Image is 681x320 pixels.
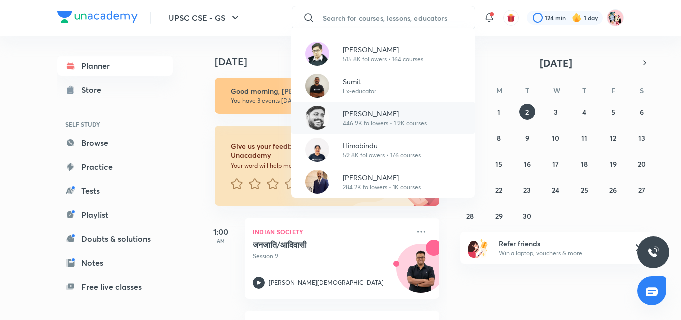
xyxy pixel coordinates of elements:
[305,170,329,194] img: Avatar
[343,119,427,128] p: 446.9K followers • 1.9K courses
[291,70,475,102] a: AvatarSumitEx-educator
[343,172,421,183] p: [PERSON_NAME]
[343,87,376,96] p: Ex-educator
[291,166,475,198] a: Avatar[PERSON_NAME]284.2K followers • 1K courses
[343,151,421,160] p: 59.8K followers • 176 courses
[291,102,475,134] a: Avatar[PERSON_NAME]446.9K followers • 1.9K courses
[343,183,421,192] p: 284.2K followers • 1K courses
[647,246,659,258] img: ttu
[343,140,421,151] p: Himabindu
[305,74,329,98] img: Avatar
[305,138,329,162] img: Avatar
[291,38,475,70] a: Avatar[PERSON_NAME]515.8K followers • 164 courses
[291,134,475,166] a: AvatarHimabindu59.8K followers • 176 courses
[343,108,427,119] p: [PERSON_NAME]
[343,44,423,55] p: [PERSON_NAME]
[343,76,376,87] p: Sumit
[305,106,329,130] img: Avatar
[305,42,329,66] img: Avatar
[343,55,423,64] p: 515.8K followers • 164 courses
